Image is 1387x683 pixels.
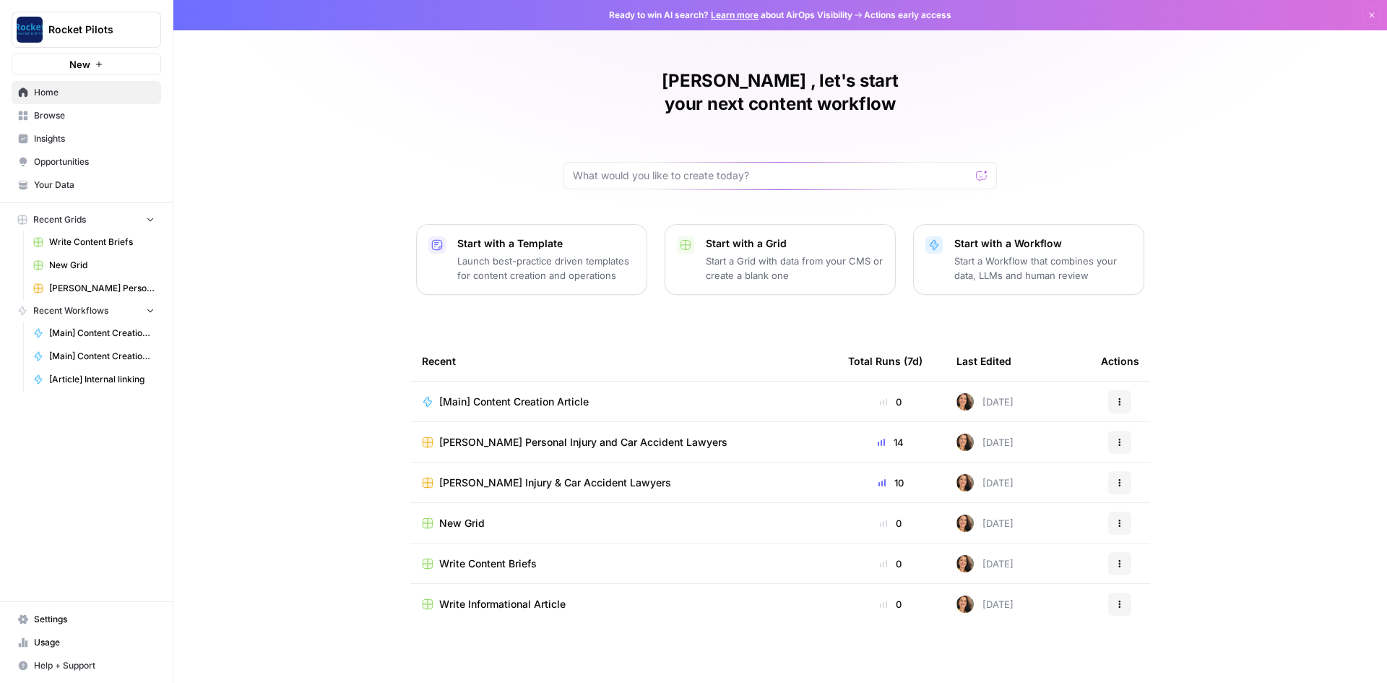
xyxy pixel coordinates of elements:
[422,341,825,381] div: Recent
[956,393,1014,411] div: [DATE]
[848,395,933,409] div: 0
[34,636,155,649] span: Usage
[956,434,1014,451] div: [DATE]
[49,236,155,249] span: Write Content Briefs
[48,22,136,37] span: Rocket Pilots
[12,104,161,127] a: Browse
[27,254,161,277] a: New Grid
[864,9,951,22] span: Actions early access
[69,57,90,72] span: New
[27,277,161,300] a: [PERSON_NAME] Personal Injury and Car Accident Lawyers
[17,17,43,43] img: Rocket Pilots Logo
[33,213,86,226] span: Recent Grids
[422,476,825,490] a: [PERSON_NAME] Injury & Car Accident Lawyers
[49,282,155,295] span: [PERSON_NAME] Personal Injury and Car Accident Lawyers
[711,9,759,20] a: Learn more
[416,224,647,295] button: Start with a TemplateLaunch best-practice driven templates for content creation and operations
[49,350,155,363] span: [Main] Content Creation Brief
[956,341,1011,381] div: Last Edited
[956,515,1014,532] div: [DATE]
[563,69,997,116] h1: [PERSON_NAME] , let's start your next content workflow
[422,557,825,571] a: Write Content Briefs
[12,53,161,75] button: New
[706,254,883,283] p: Start a Grid with data from your CMS or create a blank one
[457,254,635,283] p: Launch best-practice driven templates for content creation and operations
[422,435,825,450] a: [PERSON_NAME] Personal Injury and Car Accident Lawyers
[439,476,671,490] span: [PERSON_NAME] Injury & Car Accident Lawyers
[27,345,161,368] a: [Main] Content Creation Brief
[27,322,161,345] a: [Main] Content Creation Article
[34,109,155,122] span: Browse
[49,259,155,272] span: New Grid
[956,474,1014,491] div: [DATE]
[954,236,1132,251] p: Start with a Workflow
[956,474,974,491] img: s97njzuoxvuhx495axgpmnahud50
[848,557,933,571] div: 0
[706,236,883,251] p: Start with a Grid
[457,236,635,251] p: Start with a Template
[49,373,155,386] span: [Article] Internal linking
[34,179,155,192] span: Your Data
[12,81,161,104] a: Home
[12,12,161,48] button: Workspace: Rocket Pilots
[439,516,485,530] span: New Grid
[439,557,537,571] span: Write Content Briefs
[34,659,155,672] span: Help + Support
[422,395,825,409] a: [Main] Content Creation Article
[956,555,1014,572] div: [DATE]
[12,209,161,231] button: Recent Grids
[12,150,161,173] a: Opportunities
[422,516,825,530] a: New Grid
[12,631,161,654] a: Usage
[956,515,974,532] img: s97njzuoxvuhx495axgpmnahud50
[12,127,161,150] a: Insights
[439,597,566,611] span: Write Informational Article
[34,132,155,145] span: Insights
[956,434,974,451] img: s97njzuoxvuhx495axgpmnahud50
[956,596,1014,613] div: [DATE]
[848,435,933,450] div: 14
[439,395,589,409] span: [Main] Content Creation Article
[439,435,727,450] span: [PERSON_NAME] Personal Injury and Car Accident Lawyers
[609,9,852,22] span: Ready to win AI search? about AirOps Visibility
[956,555,974,572] img: s97njzuoxvuhx495axgpmnahud50
[49,327,155,340] span: [Main] Content Creation Article
[1101,341,1139,381] div: Actions
[34,613,155,626] span: Settings
[956,596,974,613] img: s97njzuoxvuhx495axgpmnahud50
[954,254,1132,283] p: Start a Workflow that combines your data, LLMs and human review
[665,224,896,295] button: Start with a GridStart a Grid with data from your CMS or create a blank one
[34,86,155,99] span: Home
[12,173,161,197] a: Your Data
[27,231,161,254] a: Write Content Briefs
[12,608,161,631] a: Settings
[913,224,1144,295] button: Start with a WorkflowStart a Workflow that combines your data, LLMs and human review
[848,341,922,381] div: Total Runs (7d)
[12,300,161,322] button: Recent Workflows
[12,654,161,677] button: Help + Support
[34,155,155,168] span: Opportunities
[956,393,974,411] img: s97njzuoxvuhx495axgpmnahud50
[27,368,161,391] a: [Article] Internal linking
[848,476,933,490] div: 10
[422,597,825,611] a: Write Informational Article
[848,516,933,530] div: 0
[848,597,933,611] div: 0
[573,168,970,183] input: What would you like to create today?
[33,304,108,317] span: Recent Workflows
